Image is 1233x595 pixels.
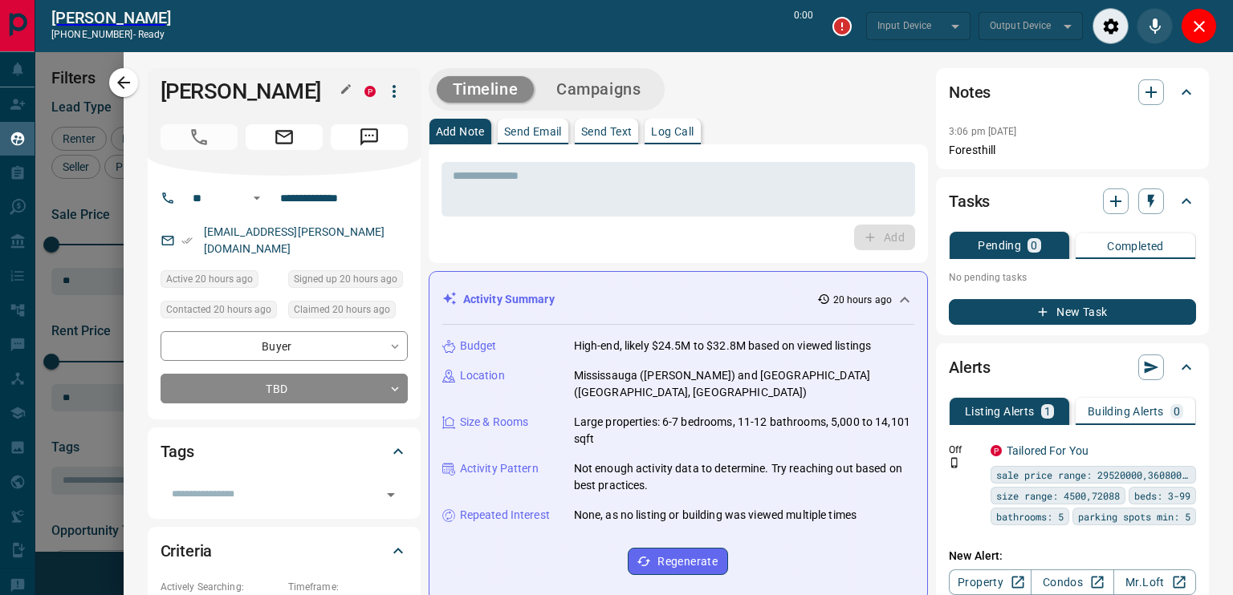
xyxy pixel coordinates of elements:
h2: Alerts [949,354,991,380]
p: 0 [1174,406,1180,417]
div: Tags [161,432,408,471]
div: Alerts [949,348,1196,387]
span: ready [138,29,165,40]
p: 0:00 [794,8,813,44]
p: Send Text [581,126,633,137]
div: Mute [1137,8,1173,44]
p: Building Alerts [1088,406,1164,417]
h1: [PERSON_NAME] [161,79,340,104]
span: beds: 3-99 [1134,488,1190,504]
span: bathrooms: 5 [996,508,1064,524]
span: parking spots min: 5 [1078,508,1190,524]
button: Regenerate [628,548,728,575]
svg: Push Notification Only [949,457,960,468]
button: Open [380,484,402,506]
p: Send Email [504,126,562,137]
svg: Email Verified [181,235,193,246]
a: Mr.Loft [1113,569,1196,595]
button: Timeline [437,76,535,103]
a: Tailored For You [1007,444,1089,457]
span: sale price range: 29520000,36080000 [996,467,1190,483]
div: Activity Summary20 hours ago [442,285,914,314]
div: Thu Sep 11 2025 [288,270,408,293]
span: size range: 4500,72088 [996,488,1120,504]
h2: Tags [161,439,194,464]
a: [EMAIL_ADDRESS][PERSON_NAME][DOMAIN_NAME] [204,225,385,255]
p: Pending [978,240,1021,251]
span: Signed up 20 hours ago [294,271,397,287]
div: Thu Sep 11 2025 [161,301,280,323]
button: Campaigns [540,76,657,103]
p: No pending tasks [949,265,1196,289]
p: Timeframe: [288,580,408,594]
div: Audio Settings [1093,8,1129,44]
p: Size & Rooms [460,414,529,431]
p: Large properties: 6-7 bedrooms, 11-12 bathrooms, 5,000 to 14,101 sqft [574,414,914,447]
p: None, as no listing or building was viewed multiple times [574,507,857,524]
h2: Criteria [161,538,213,564]
p: Mississauga ([PERSON_NAME]) and [GEOGRAPHIC_DATA] ([GEOGRAPHIC_DATA], [GEOGRAPHIC_DATA]) [574,367,914,401]
span: Message [331,124,408,150]
button: Open [247,188,267,208]
p: Not enough activity data to determine. Try reaching out based on best practices. [574,460,914,494]
p: Completed [1107,241,1164,252]
span: Claimed 20 hours ago [294,302,390,318]
h2: Notes [949,79,991,105]
div: Thu Sep 11 2025 [288,301,408,323]
p: Add Note [436,126,485,137]
p: Repeated Interest [460,507,550,524]
a: Property [949,569,1032,595]
p: Budget [460,338,497,354]
p: 1 [1044,406,1051,417]
a: Condos [1031,569,1113,595]
p: 0 [1031,240,1037,251]
h2: [PERSON_NAME] [51,8,171,27]
div: property.ca [364,86,376,97]
span: Email [246,124,323,150]
div: Criteria [161,532,408,570]
p: Activity Summary [463,291,555,308]
div: Notes [949,73,1196,111]
div: Thu Sep 11 2025 [161,270,280,293]
p: Log Call [651,126,694,137]
button: New Task [949,299,1196,325]
p: Off [949,443,981,457]
span: Call [161,124,238,150]
p: 20 hours ago [833,293,892,307]
span: Active 20 hours ago [166,271,253,287]
p: 3:06 pm [DATE] [949,126,1017,137]
h2: Tasks [949,188,990,214]
p: Actively Searching: [161,580,280,594]
span: Contacted 20 hours ago [166,302,271,318]
div: Buyer [161,331,408,361]
div: Tasks [949,182,1196,221]
div: property.ca [991,445,1002,456]
p: Foresthill [949,142,1196,159]
p: [PHONE_NUMBER] - [51,27,171,42]
p: Activity Pattern [460,460,539,477]
p: Listing Alerts [965,406,1035,417]
p: Location [460,367,505,384]
p: New Alert: [949,548,1196,565]
div: Close [1181,8,1217,44]
p: High-end, likely $24.5M to $32.8M based on viewed listings [574,338,872,354]
div: TBD [161,374,408,403]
